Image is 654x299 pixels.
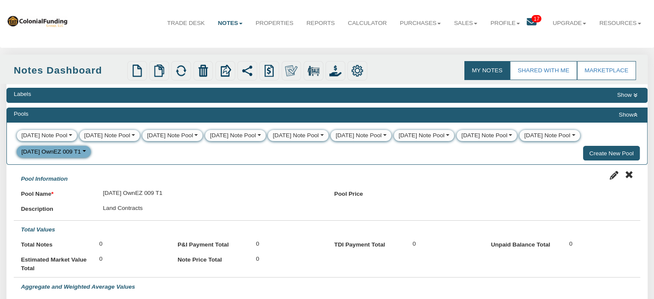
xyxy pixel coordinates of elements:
div: 0 [249,251,319,266]
a: Upgrade [546,12,593,34]
div: Pools [14,110,28,118]
div: 0 [92,236,163,251]
img: settings.png [351,65,363,77]
a: 17 [527,12,547,34]
div: Total Values [14,221,640,236]
div: 0 [249,236,319,251]
div: [DATE] Note Pool [147,131,193,140]
div: [DATE] Note Pool [461,131,507,140]
a: Properties [249,12,300,34]
a: Calculator [341,12,393,34]
label: Pool Name [21,185,96,198]
img: purchase_offer.png [329,65,341,77]
button: Create New Pool [583,146,640,160]
label: Unpaid Balance Total [491,236,562,249]
label: Estimated Market Value Total [21,251,92,272]
div: Land Contracts [95,200,319,216]
a: Purchases [393,12,448,34]
div: [DATE] Note Pool [84,131,130,140]
img: new.png [131,65,143,77]
a: Trade Desk [161,12,212,34]
div: [DATE] Note Pool [336,131,382,140]
img: trash.png [197,65,209,77]
img: export.svg [219,65,231,77]
label: Total Notes [21,236,92,249]
img: for_sale.png [307,65,319,77]
div: Notes Dashboard [14,63,125,77]
div: Pool Information [14,170,75,185]
button: Show [614,90,640,100]
div: [DATE] Note Pool [524,131,570,140]
img: 569736 [6,15,68,27]
div: [DATE] Note Pool [399,131,445,140]
div: [DATE] Note Pool [21,131,68,140]
div: [DATE] Note Pool [273,131,319,140]
a: Profile [484,12,526,34]
button: Show [616,110,640,120]
span: 17 [531,15,541,22]
div: [DATE] OwnEZ 009 T1 [21,148,81,156]
div: 0 [405,236,476,251]
div: 0 [562,236,633,251]
div: 0 [92,251,163,266]
label: Description [21,200,96,213]
label: P&I Payment Total [178,236,249,249]
img: refresh.png [175,65,187,77]
img: history.png [263,65,275,77]
a: Reports [300,12,341,34]
img: share.svg [241,65,253,77]
label: Note Price Total [178,251,249,264]
div: Aggregate and Weighted Average Values [14,277,640,293]
a: Resources [593,12,648,34]
img: make_own.png [285,65,297,77]
label: TDI Payment Total [334,236,405,249]
a: Sales [448,12,484,34]
label: Pool Price [334,185,405,198]
div: Labels [14,90,31,99]
div: [DATE] OwnEZ 009 T1 [95,185,319,200]
a: Notes [211,12,249,34]
div: [DATE] Note Pool [210,131,256,140]
img: copy.png [153,65,165,77]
